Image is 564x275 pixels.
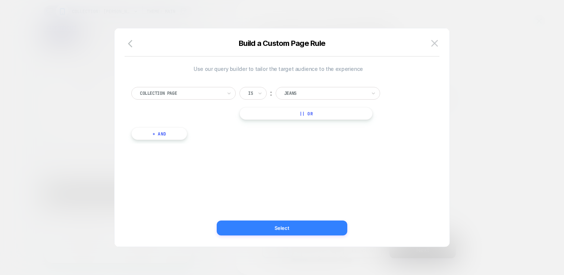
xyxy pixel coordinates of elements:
[217,221,347,235] button: Select
[431,40,438,46] img: close
[51,1,56,7] button: Voeg toe aan wishlist
[239,107,373,120] button: || Or
[267,88,275,99] div: ︰
[131,66,425,72] span: Use our query builder to tailor the target audience to the experience
[239,39,325,48] span: Build a Custom Page Rule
